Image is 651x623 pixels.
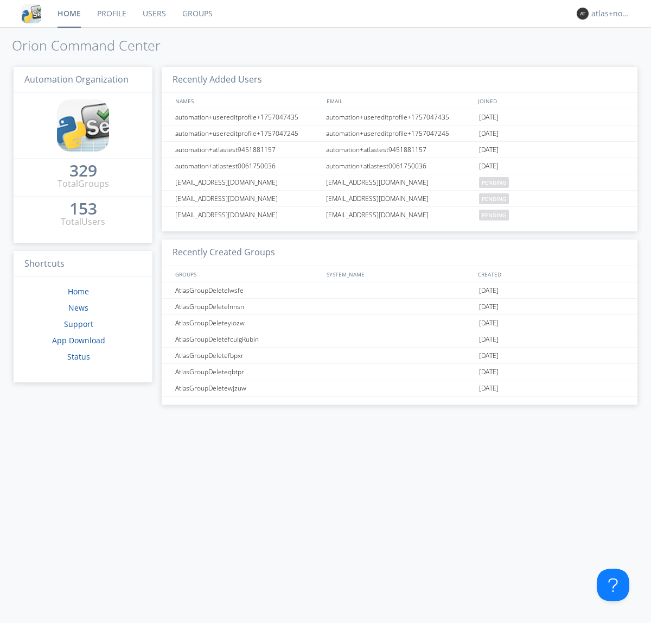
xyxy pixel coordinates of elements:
[577,8,589,20] img: 373638.png
[162,380,637,397] a: AtlasGroupDeletewjzuw[DATE]
[24,73,129,85] span: Automation Organization
[173,109,323,125] div: automation+usereditprofile+1757047435
[58,178,109,190] div: Total Groups
[162,191,637,207] a: [EMAIL_ADDRESS][DOMAIN_NAME][EMAIL_ADDRESS][DOMAIN_NAME]pending
[475,93,627,109] div: JOINED
[173,207,323,223] div: [EMAIL_ADDRESS][DOMAIN_NAME]
[173,93,321,109] div: NAMES
[69,165,97,178] a: 329
[67,351,90,362] a: Status
[479,158,499,174] span: [DATE]
[479,210,509,221] span: pending
[323,207,476,223] div: [EMAIL_ADDRESS][DOMAIN_NAME]
[22,4,41,23] img: cddb5a64eb264b2086981ab96f4c1ba7
[323,125,476,141] div: automation+usereditprofile+1757047245
[162,331,637,348] a: AtlasGroupDeletefculgRubin[DATE]
[479,364,499,380] span: [DATE]
[61,216,105,228] div: Total Users
[162,299,637,315] a: AtlasGroupDeletelnnsn[DATE]
[162,142,637,158] a: automation+atlastest9451881157automation+atlastest9451881157[DATE]
[57,99,109,152] img: cddb5a64eb264b2086981ab96f4c1ba7
[323,174,476,190] div: [EMAIL_ADDRESS][DOMAIN_NAME]
[173,174,323,190] div: [EMAIL_ADDRESS][DOMAIN_NAME]
[479,125,499,142] span: [DATE]
[479,109,499,125] span: [DATE]
[479,331,499,348] span: [DATE]
[323,158,476,174] div: automation+atlastest0061750036
[162,67,637,93] h3: Recently Added Users
[475,266,627,282] div: CREATED
[479,299,499,315] span: [DATE]
[68,286,89,297] a: Home
[173,191,323,206] div: [EMAIL_ADDRESS][DOMAIN_NAME]
[173,266,321,282] div: GROUPS
[323,191,476,206] div: [EMAIL_ADDRESS][DOMAIN_NAME]
[479,348,499,364] span: [DATE]
[162,240,637,266] h3: Recently Created Groups
[69,203,97,214] div: 153
[162,282,637,299] a: AtlasGroupDeletelwsfe[DATE]
[69,165,97,176] div: 329
[173,125,323,141] div: automation+usereditprofile+1757047245
[162,158,637,174] a: automation+atlastest0061750036automation+atlastest0061750036[DATE]
[479,315,499,331] span: [DATE]
[162,174,637,191] a: [EMAIL_ADDRESS][DOMAIN_NAME][EMAIL_ADDRESS][DOMAIN_NAME]pending
[173,142,323,158] div: automation+atlastest9451881157
[173,348,323,363] div: AtlasGroupDeletefbpxr
[162,109,637,125] a: automation+usereditprofile+1757047435automation+usereditprofile+1757047435[DATE]
[173,299,323,314] div: AtlasGroupDeletelnnsn
[69,203,97,216] a: 153
[173,331,323,347] div: AtlasGroupDeletefculgRubin
[162,364,637,380] a: AtlasGroupDeleteqbtpr[DATE]
[173,315,323,331] div: AtlasGroupDeleteyiozw
[323,142,476,158] div: automation+atlastest9451881157
[162,125,637,142] a: automation+usereditprofile+1757047245automation+usereditprofile+1757047245[DATE]
[173,364,323,380] div: AtlasGroupDeleteqbtpr
[162,348,637,364] a: AtlasGroupDeletefbpxr[DATE]
[324,93,475,109] div: EMAIL
[52,335,105,345] a: App Download
[64,319,93,329] a: Support
[591,8,632,19] div: atlas+nodispatch
[479,380,499,397] span: [DATE]
[173,282,323,298] div: AtlasGroupDeletelwsfe
[162,207,637,223] a: [EMAIL_ADDRESS][DOMAIN_NAME][EMAIL_ADDRESS][DOMAIN_NAME]pending
[324,266,475,282] div: SYSTEM_NAME
[162,315,637,331] a: AtlasGroupDeleteyiozw[DATE]
[479,193,509,204] span: pending
[14,251,152,278] h3: Shortcuts
[173,158,323,174] div: automation+atlastest0061750036
[68,303,88,313] a: News
[173,380,323,396] div: AtlasGroupDeletewjzuw
[479,142,499,158] span: [DATE]
[479,177,509,188] span: pending
[597,569,629,601] iframe: Toggle Customer Support
[323,109,476,125] div: automation+usereditprofile+1757047435
[479,282,499,299] span: [DATE]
